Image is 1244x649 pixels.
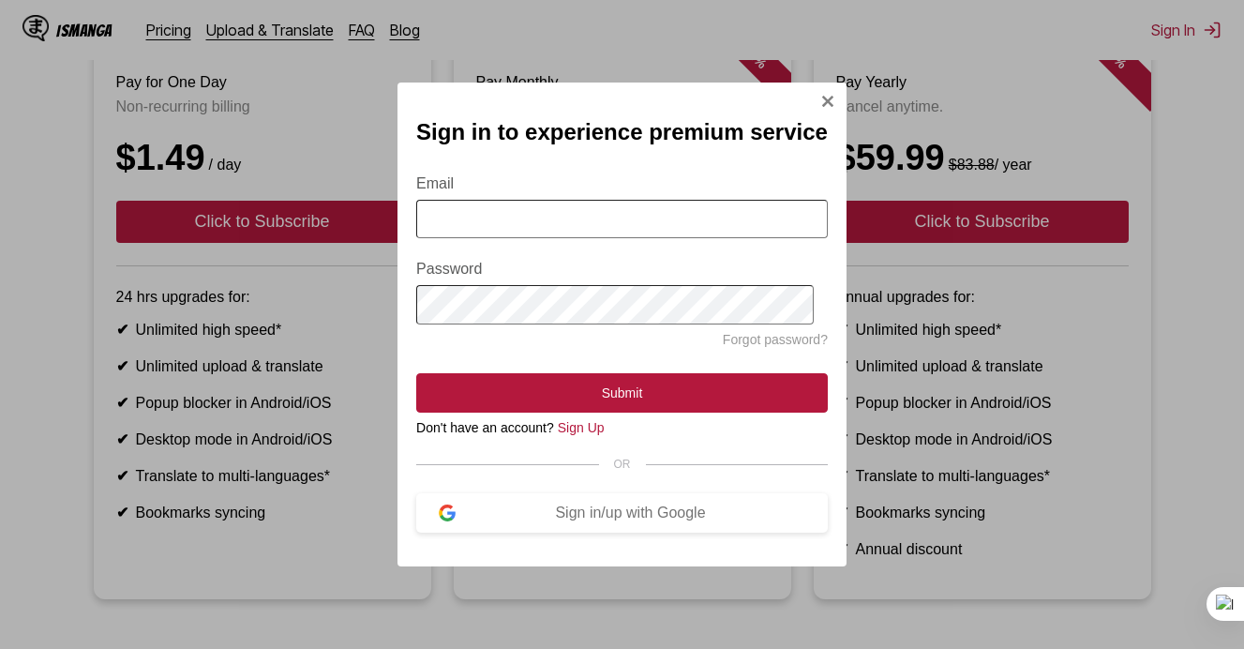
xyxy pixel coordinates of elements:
[416,373,828,413] button: Submit
[439,505,456,521] img: google-logo
[416,458,828,471] div: OR
[558,420,605,435] a: Sign Up
[416,493,828,533] button: Sign in/up with Google
[416,261,828,278] label: Password
[397,83,847,567] div: Sign In Modal
[820,94,835,109] img: Close
[416,420,828,435] div: Don't have an account?
[416,119,828,145] h2: Sign in to experience premium service
[456,505,805,521] div: Sign in/up with Google
[723,332,828,347] a: Forgot password?
[416,175,828,192] label: Email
